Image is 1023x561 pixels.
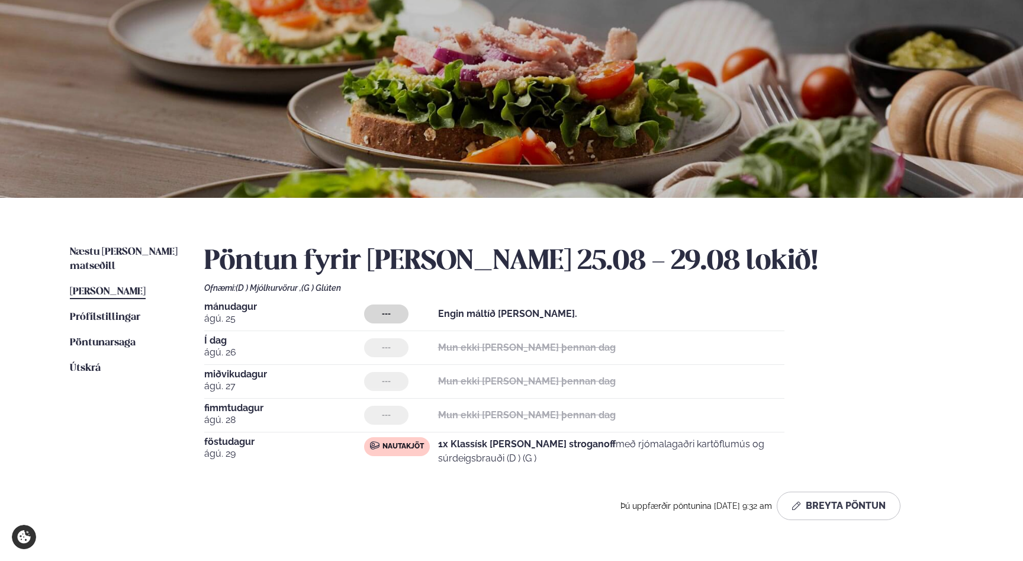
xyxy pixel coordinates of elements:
a: Pöntunarsaga [70,336,136,350]
img: beef.svg [370,441,379,450]
span: Útskrá [70,363,101,373]
span: (D ) Mjólkurvörur , [236,283,301,293]
strong: Mun ekki [PERSON_NAME] þennan dag [438,342,616,353]
span: --- [382,309,391,319]
strong: Mun ekki [PERSON_NAME] þennan dag [438,376,616,387]
span: Þú uppfærðir pöntunina [DATE] 9:32 am [620,501,772,511]
span: ágú. 28 [204,413,364,427]
a: Cookie settings [12,525,36,549]
strong: Mun ekki [PERSON_NAME] þennan dag [438,409,616,421]
a: Næstu [PERSON_NAME] matseðill [70,245,181,274]
strong: Engin máltíð [PERSON_NAME]. [438,308,577,319]
span: --- [382,343,391,352]
span: Næstu [PERSON_NAME] matseðill [70,247,178,271]
p: með rjómalagaðri kartöflumús og súrdeigsbrauði (D ) (G ) [438,437,784,466]
div: Ofnæmi: [204,283,954,293]
h2: Pöntun fyrir [PERSON_NAME] 25.08 - 29.08 lokið! [204,245,954,278]
span: --- [382,411,391,420]
span: miðvikudagur [204,370,364,379]
a: Útskrá [70,361,101,376]
a: Prófílstillingar [70,310,140,325]
span: --- [382,377,391,386]
span: föstudagur [204,437,364,447]
span: (G ) Glúten [301,283,341,293]
span: ágú. 29 [204,447,364,461]
span: ágú. 25 [204,312,364,326]
span: Í dag [204,336,364,345]
span: Pöntunarsaga [70,338,136,348]
span: ágú. 26 [204,345,364,360]
span: [PERSON_NAME] [70,287,146,297]
a: [PERSON_NAME] [70,285,146,299]
strong: 1x Klassísk [PERSON_NAME] stroganoff [438,438,616,450]
span: mánudagur [204,302,364,312]
span: ágú. 27 [204,379,364,393]
button: Breyta Pöntun [777,492,900,520]
span: fimmtudagur [204,403,364,413]
span: Prófílstillingar [70,312,140,322]
span: Nautakjöt [382,442,424,451]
